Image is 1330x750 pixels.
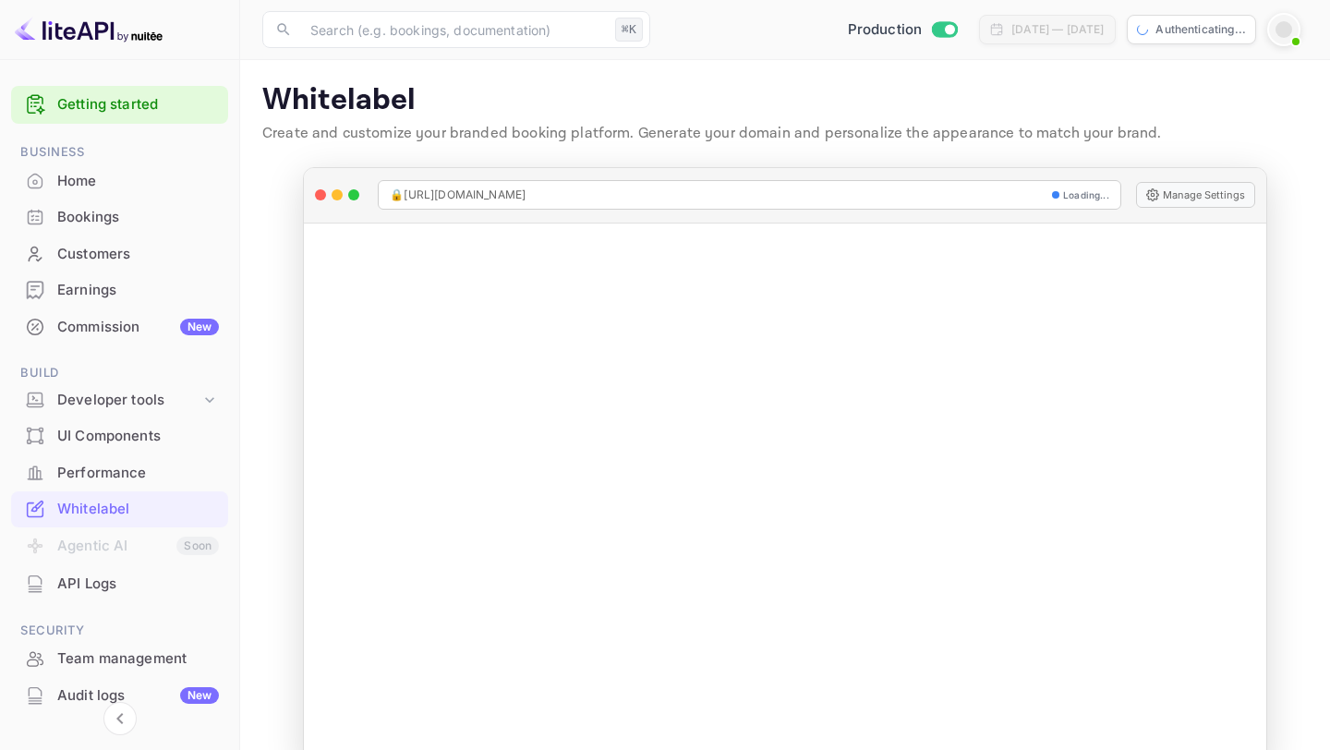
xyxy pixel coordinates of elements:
[840,19,965,41] div: Switch to Sandbox mode
[11,566,228,602] div: API Logs
[180,319,219,335] div: New
[57,574,219,595] div: API Logs
[11,163,228,200] div: Home
[57,648,219,670] div: Team management
[848,19,923,41] span: Production
[262,123,1308,145] p: Create and customize your branded booking platform. Generate your domain and personalize the appe...
[57,280,219,301] div: Earnings
[1136,182,1255,208] button: Manage Settings
[262,82,1308,119] p: Whitelabel
[103,702,137,735] button: Collapse navigation
[57,171,219,192] div: Home
[11,363,228,383] span: Build
[615,18,643,42] div: ⌘K
[57,426,219,447] div: UI Components
[11,200,228,236] div: Bookings
[57,317,219,338] div: Commission
[11,678,228,714] div: Audit logsNew
[11,309,228,344] a: CommissionNew
[11,236,228,272] div: Customers
[11,236,228,271] a: Customers
[390,187,526,203] span: 🔒 [URL][DOMAIN_NAME]
[11,309,228,345] div: CommissionNew
[11,384,228,417] div: Developer tools
[57,463,219,484] div: Performance
[57,499,219,520] div: Whitelabel
[57,244,219,265] div: Customers
[11,418,228,453] a: UI Components
[1155,21,1246,38] p: Authenticating...
[11,142,228,163] span: Business
[11,418,228,454] div: UI Components
[11,678,228,712] a: Audit logsNew
[57,685,219,707] div: Audit logs
[11,621,228,641] span: Security
[11,566,228,600] a: API Logs
[11,491,228,527] div: Whitelabel
[1011,21,1104,38] div: [DATE] — [DATE]
[57,390,200,411] div: Developer tools
[11,163,228,198] a: Home
[11,200,228,234] a: Bookings
[11,272,228,307] a: Earnings
[11,272,228,308] div: Earnings
[11,491,228,526] a: Whitelabel
[180,687,219,704] div: New
[11,455,228,490] a: Performance
[1063,188,1109,202] span: Loading...
[11,641,228,677] div: Team management
[57,207,219,228] div: Bookings
[11,86,228,124] div: Getting started
[299,11,608,48] input: Search (e.g. bookings, documentation)
[11,455,228,491] div: Performance
[15,15,163,44] img: LiteAPI logo
[11,641,228,675] a: Team management
[57,94,219,115] a: Getting started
